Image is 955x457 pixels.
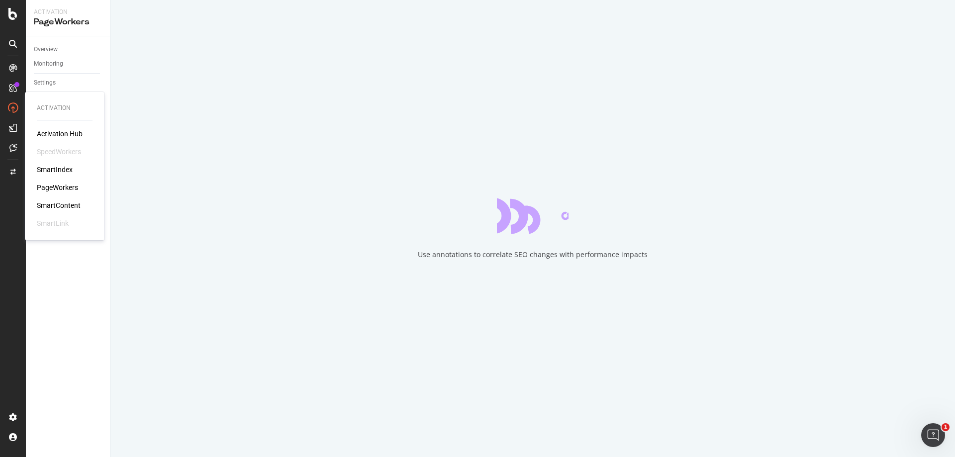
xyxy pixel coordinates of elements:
[37,129,83,139] a: Activation Hub
[34,78,103,88] a: Settings
[34,44,58,55] div: Overview
[34,16,102,28] div: PageWorkers
[37,104,93,112] div: Activation
[37,147,81,157] div: SpeedWorkers
[37,218,69,228] div: SmartLink
[497,198,569,234] div: animation
[418,250,648,260] div: Use annotations to correlate SEO changes with performance impacts
[34,59,63,69] div: Monitoring
[37,183,78,192] a: PageWorkers
[34,44,103,55] a: Overview
[34,78,56,88] div: Settings
[34,59,103,69] a: Monitoring
[37,200,81,210] a: SmartContent
[34,8,102,16] div: Activation
[37,165,73,175] a: SmartIndex
[942,423,950,431] span: 1
[921,423,945,447] iframe: Intercom live chat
